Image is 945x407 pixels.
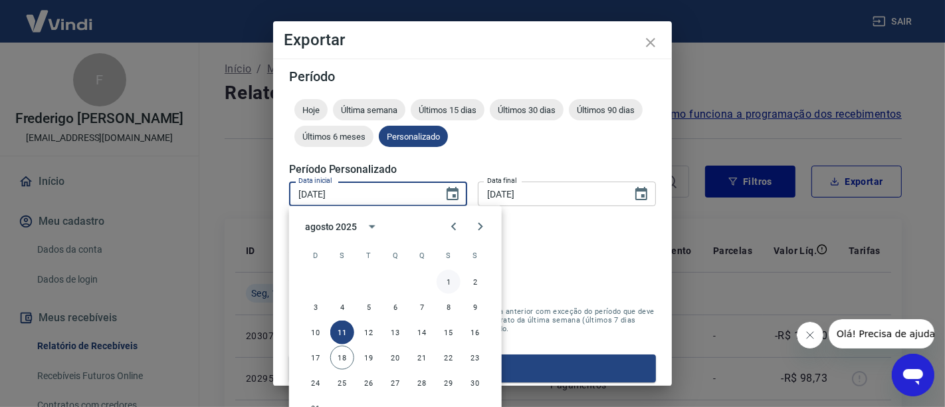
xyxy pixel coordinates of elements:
iframe: Mensagem da empresa [829,319,934,348]
button: 18 [330,346,354,370]
h5: Período Personalizado [289,163,656,176]
button: 17 [304,346,328,370]
button: Choose date, selected date is 11 de ago de 2025 [439,181,466,207]
div: Últimos 6 meses [294,126,373,147]
iframe: Fechar mensagem [797,322,823,348]
button: 29 [437,371,461,395]
button: 25 [330,371,354,395]
div: agosto 2025 [305,219,357,233]
div: Hoje [294,99,328,120]
span: Última semana [333,105,405,115]
span: quinta-feira [410,242,434,269]
button: 15 [437,321,461,344]
button: Next month [467,213,494,240]
button: 12 [357,321,381,344]
span: Últimos 30 dias [490,105,564,115]
span: Últimos 6 meses [294,132,373,142]
button: 7 [410,295,434,319]
h5: Período [289,70,656,83]
button: 10 [304,321,328,344]
button: 2 [463,270,487,294]
div: Últimos 15 dias [411,99,484,120]
button: 23 [463,346,487,370]
button: close [635,27,667,59]
button: 11 [330,321,354,344]
button: 9 [463,295,487,319]
span: quarta-feira [383,242,407,269]
span: Personalizado [379,132,448,142]
button: 1 [437,270,461,294]
button: 27 [383,371,407,395]
button: 8 [437,295,461,319]
span: Últimos 90 dias [569,105,643,115]
div: Última semana [333,99,405,120]
h4: Exportar [284,32,661,48]
span: Olá! Precisa de ajuda? [8,9,112,20]
button: calendar view is open, switch to year view [361,215,383,238]
button: 4 [330,295,354,319]
span: sexta-feira [437,242,461,269]
iframe: Botão para abrir a janela de mensagens [892,354,934,396]
div: Últimos 30 dias [490,99,564,120]
button: 6 [383,295,407,319]
span: Hoje [294,105,328,115]
button: Previous month [441,213,467,240]
button: 13 [383,321,407,344]
button: 26 [357,371,381,395]
button: Choose date, selected date is 15 de ago de 2025 [628,181,655,207]
span: terça-feira [357,242,381,269]
input: DD/MM/YYYY [289,182,434,206]
button: 16 [463,321,487,344]
div: Personalizado [379,126,448,147]
button: 20 [383,346,407,370]
span: Últimos 15 dias [411,105,484,115]
span: domingo [304,242,328,269]
div: Últimos 90 dias [569,99,643,120]
input: DD/MM/YYYY [478,182,623,206]
span: segunda-feira [330,242,354,269]
button: 30 [463,371,487,395]
button: 5 [357,295,381,319]
button: 3 [304,295,328,319]
span: sábado [463,242,487,269]
button: 22 [437,346,461,370]
button: 24 [304,371,328,395]
button: 14 [410,321,434,344]
label: Data inicial [298,176,332,186]
button: 21 [410,346,434,370]
button: 19 [357,346,381,370]
button: 28 [410,371,434,395]
label: Data final [487,176,517,186]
